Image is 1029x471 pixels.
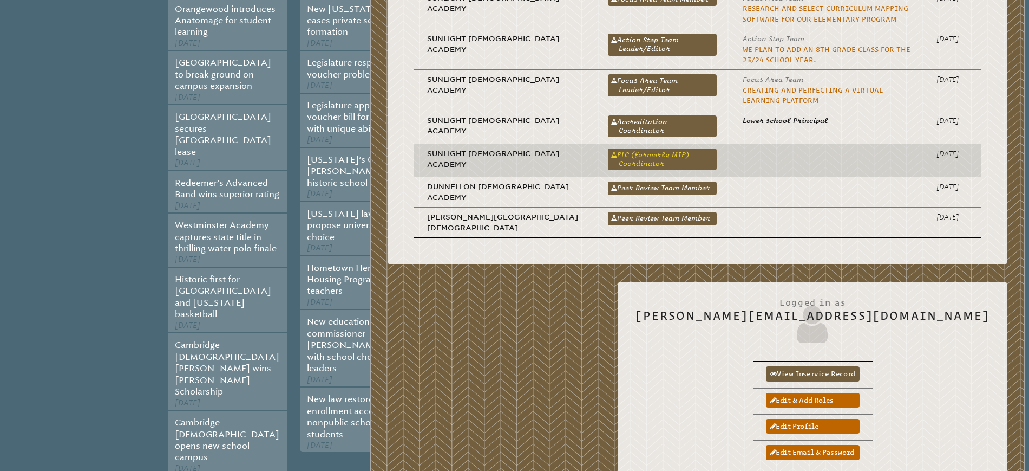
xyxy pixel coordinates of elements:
[936,34,968,44] p: [DATE]
[936,115,968,126] p: [DATE]
[766,445,860,460] a: Edit email & password
[307,441,332,450] span: [DATE]
[743,46,910,64] a: We plan to add an 8th grade class for the 23/24 school year.
[307,4,396,37] a: New [US_STATE] law eases private school formation
[307,263,413,296] a: Hometown Heroes Housing Program open to teachers
[427,182,582,203] p: Dunnellon [DEMOGRAPHIC_DATA] Academy
[743,35,804,43] span: Action Step Team
[766,393,860,408] a: Edit & add roles
[936,212,968,222] p: [DATE]
[307,154,411,188] a: [US_STATE]’s Governor [PERSON_NAME] signs historic school choice bill
[175,93,200,102] span: [DATE]
[608,212,717,225] a: Peer Review Team Member
[743,115,910,126] p: Lower school Principal
[936,74,968,85] p: [DATE]
[766,366,860,381] a: View inservice record
[608,34,717,55] a: Action Step Team Leader/Editor
[175,417,279,462] a: Cambridge [DEMOGRAPHIC_DATA] opens new school campus
[175,158,200,167] span: [DATE]
[307,189,332,198] span: [DATE]
[743,4,908,23] a: Research and select curriculum mapping software for our elementary program
[307,298,332,307] span: [DATE]
[608,149,717,170] a: PLC (formerly MIP) Coordinator
[743,75,803,83] span: Focus Area Team
[175,255,200,264] span: [DATE]
[608,182,717,195] a: Peer Review Team Member
[175,178,279,199] a: Redeemer’s Advanced Band wins superior rating
[608,74,717,96] a: Focus Area Team Leader/Editor
[427,74,582,95] p: Sunlight [DEMOGRAPHIC_DATA] Academy
[427,115,582,137] p: Sunlight [DEMOGRAPHIC_DATA] Academy
[175,38,200,48] span: [DATE]
[175,321,200,330] span: [DATE]
[307,317,410,373] a: New education commissioner [PERSON_NAME] meets with school choice leaders
[175,57,271,91] a: [GEOGRAPHIC_DATA] to break ground on campus expansion
[175,4,276,37] a: Orangewood introduces Anatomage for student learning
[175,274,271,319] a: Historic first for [GEOGRAPHIC_DATA] and [US_STATE] basketball
[936,182,968,192] p: [DATE]
[175,398,200,408] span: [DATE]
[766,419,860,434] a: Edit profile
[307,394,398,439] a: New law restores dual enrollment access for nonpublic school students
[175,340,279,397] a: Cambridge [DEMOGRAPHIC_DATA][PERSON_NAME] wins [PERSON_NAME] Scholarship
[307,38,332,48] span: [DATE]
[743,86,883,105] a: Creating and Perfecting a Virtual Learning Platform
[427,149,582,170] p: Sunlight [DEMOGRAPHIC_DATA] Academy
[427,34,582,55] p: Sunlight [DEMOGRAPHIC_DATA] Academy
[635,292,989,309] span: Logged in as
[307,243,332,253] span: [DATE]
[307,100,408,134] a: Legislature approves voucher bill for students with unique abilities
[175,112,271,157] a: [GEOGRAPHIC_DATA] secures [GEOGRAPHIC_DATA] lease
[307,57,403,79] a: Legislature responds to voucher problems
[608,115,717,137] a: Accreditation Coordinator
[175,220,277,254] a: Westminster Academy captures state title in thrilling water polo finale
[307,81,332,90] span: [DATE]
[307,135,332,144] span: [DATE]
[307,375,332,384] span: [DATE]
[635,292,989,346] h2: [PERSON_NAME][EMAIL_ADDRESS][DOMAIN_NAME]
[307,209,410,242] a: [US_STATE] lawmakers propose universal school choice
[175,201,200,210] span: [DATE]
[427,212,582,233] p: [PERSON_NAME][GEOGRAPHIC_DATA][DEMOGRAPHIC_DATA]
[936,149,968,159] p: [DATE]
